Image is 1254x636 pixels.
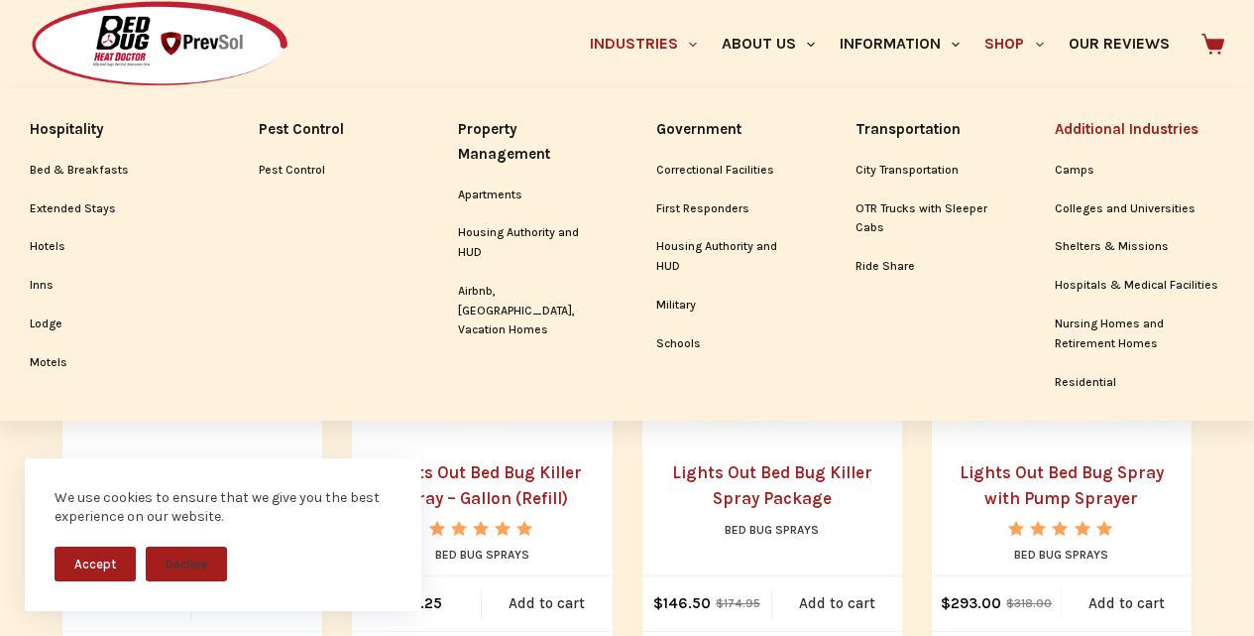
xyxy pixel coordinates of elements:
[855,152,994,190] a: City Transportation
[716,596,724,610] span: $
[146,547,227,581] button: Decline
[1055,191,1224,228] a: Colleges and Universities
[30,152,198,190] a: Bed & Breakfasts
[30,108,198,151] a: Hospitality
[1062,576,1192,631] a: Add to cart: “Lights Out Bed Bug Spray with Pump Sprayer”
[30,267,198,305] a: Inns
[656,325,795,363] a: Schools
[960,462,1164,508] a: Lights Out Bed Bug Spray with Pump Sprayer
[855,248,994,286] a: Ride Share
[1006,596,1014,610] span: $
[259,108,398,151] a: Pest Control
[653,594,711,612] bdi: 146.50
[656,152,795,190] a: Correctional Facilities
[458,177,597,214] a: Apartments
[1055,267,1224,305] a: Hospitals & Medical Facilities
[30,344,198,382] a: Motels
[1055,108,1224,151] a: Additional Industries
[855,191,994,248] a: OTR Trucks with Sleeper Cabs
[1055,364,1224,402] a: Residential
[458,214,597,272] a: Housing Authority and HUD
[55,547,136,581] button: Accept
[482,576,612,631] a: Add to cart: “Lights Out Bed Bug Killer Spray - Gallon (Refill)”
[1055,306,1224,363] a: Nursing Homes and Retirement Homes
[653,594,663,612] span: $
[1008,521,1114,536] div: Rated 5.00 out of 5
[855,108,994,151] a: Transportation
[656,108,795,151] a: Government
[259,152,398,190] a: Pest Control
[772,576,902,631] a: Add to cart: “Lights Out Bed Bug Killer Spray Package”
[1008,521,1114,581] span: Rated out of 5
[1006,596,1052,610] bdi: 318.00
[716,596,760,610] bdi: 174.95
[16,8,75,67] button: Open LiveChat chat widget
[1014,548,1108,562] a: Bed Bug Sprays
[382,462,582,508] a: Lights Out Bed Bug Killer Spray – Gallon (Refill)
[458,108,597,176] a: Property Management
[30,228,198,266] a: Hotels
[30,306,198,343] a: Lodge
[941,594,1001,612] bdi: 293.00
[458,273,597,349] a: Airbnb, [GEOGRAPHIC_DATA], Vacation Homes
[435,548,529,562] a: Bed Bug Sprays
[55,488,392,527] div: We use cookies to ensure that we give you the best experience on our website.
[656,228,795,286] a: Housing Authority and HUD
[429,521,535,581] span: Rated out of 5
[1055,228,1224,266] a: Shelters & Missions
[30,191,198,228] a: Extended Stays
[656,287,795,324] a: Military
[656,191,795,228] a: First Responders
[1055,152,1224,190] a: Camps
[672,462,872,508] a: Lights Out Bed Bug Killer Spray Package
[429,521,535,536] div: Rated 5.00 out of 5
[725,523,819,537] a: Bed Bug Sprays
[941,594,951,612] span: $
